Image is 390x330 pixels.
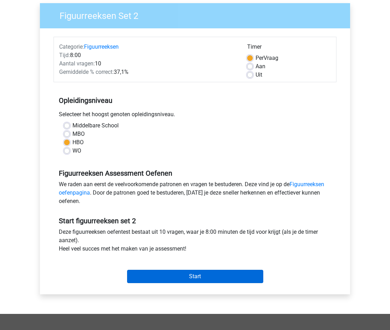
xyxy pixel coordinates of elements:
h5: Opleidingsniveau [59,93,331,107]
div: Timer [247,43,331,54]
a: Figuurreeksen [84,43,119,50]
div: 8:00 [54,51,242,59]
div: We raden aan eerst de veelvoorkomende patronen en vragen te bestuderen. Deze vind je op de . Door... [54,180,336,208]
span: Tijd: [59,52,70,58]
div: Deze figuurreeksen oefentest bestaat uit 10 vragen, waar je 8:00 minuten de tijd voor krijgt (als... [54,228,336,256]
div: Selecteer het hoogst genoten opleidingsniveau. [54,110,336,121]
h5: Start figuurreeksen set 2 [59,217,331,225]
label: HBO [72,138,84,147]
label: Aan [256,62,265,71]
label: Uit [256,71,262,79]
span: Aantal vragen: [59,60,95,67]
div: 10 [54,59,242,68]
label: WO [72,147,81,155]
label: Middelbare School [72,121,119,130]
h5: Figuurreeksen Assessment Oefenen [59,169,331,177]
label: MBO [72,130,85,138]
span: Categorie: [59,43,84,50]
div: 37,1% [54,68,242,76]
span: Per [256,55,264,61]
label: Vraag [256,54,278,62]
input: Start [127,270,263,283]
h3: Figuurreeksen Set 2 [51,8,345,21]
span: Gemiddelde % correct: [59,69,114,75]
